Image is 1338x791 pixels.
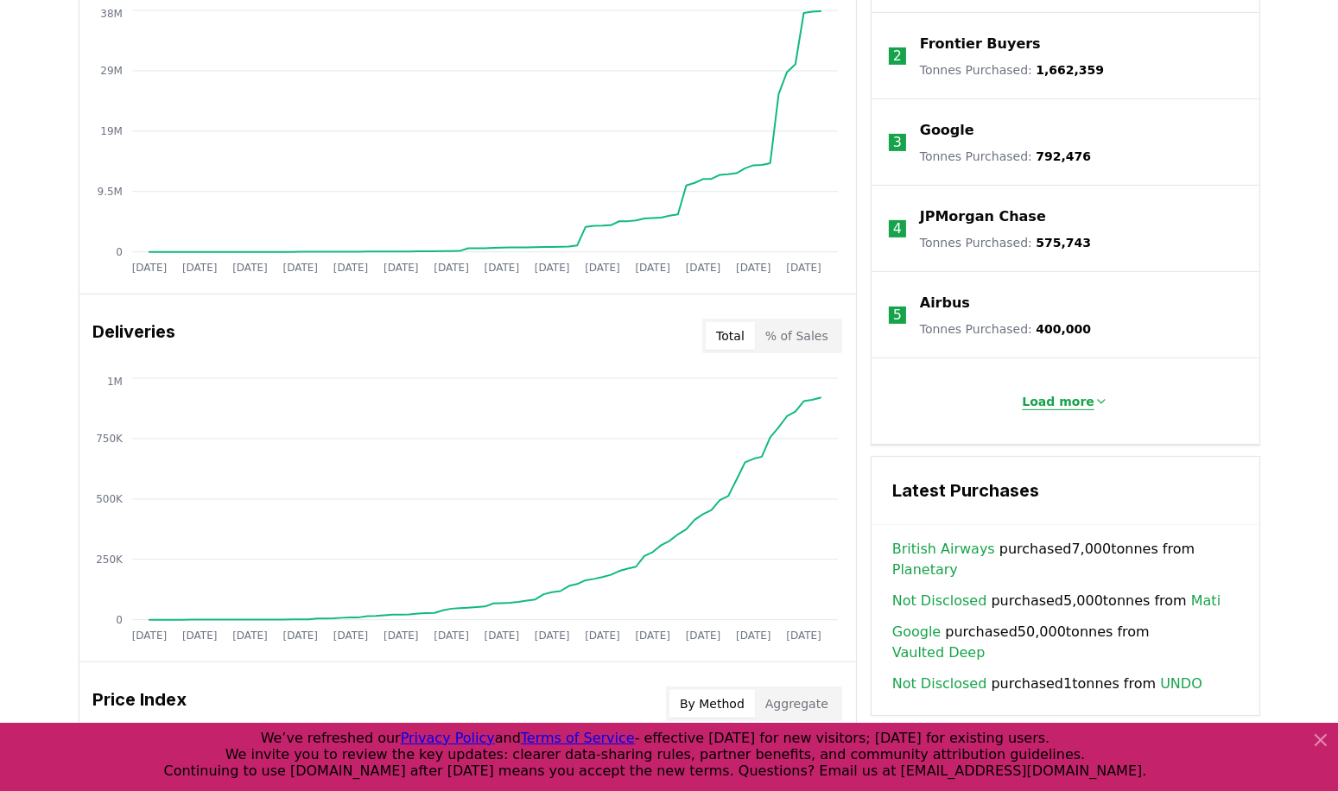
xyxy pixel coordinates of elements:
tspan: [DATE] [232,630,268,642]
span: purchased 7,000 tonnes from [892,539,1239,580]
tspan: [DATE] [736,262,771,274]
span: purchased 1 tonnes from [892,674,1202,694]
tspan: 1M [106,376,122,388]
a: Mati [1191,591,1221,611]
button: Total [706,322,755,350]
a: Google [892,622,941,642]
tspan: 9.5M [97,186,122,198]
a: UNDO [1160,674,1202,694]
p: Tonnes Purchased : [920,234,1091,251]
tspan: 750K [96,433,124,445]
h3: Latest Purchases [892,478,1239,503]
tspan: 0 [116,246,123,258]
tspan: [DATE] [635,262,670,274]
a: Not Disclosed [892,591,987,611]
p: 3 [893,132,902,153]
tspan: [DATE] [635,630,670,642]
p: Tonnes Purchased : [920,61,1104,79]
a: Not Disclosed [892,674,987,694]
tspan: [DATE] [282,262,318,274]
a: Google [920,120,974,141]
p: Load more [1022,393,1094,410]
a: Planetary [892,560,958,580]
tspan: [DATE] [736,630,771,642]
tspan: [DATE] [434,630,469,642]
tspan: 0 [116,614,123,626]
tspan: [DATE] [181,262,217,274]
p: Tonnes Purchased : [920,148,1091,165]
p: 2 [893,46,902,66]
span: purchased 5,000 tonnes from [892,591,1221,611]
span: 400,000 [1036,322,1091,336]
tspan: [DATE] [786,262,821,274]
tspan: [DATE] [484,630,519,642]
tspan: [DATE] [384,630,419,642]
button: % of Sales [755,322,839,350]
tspan: [DATE] [686,630,721,642]
button: Load more [1008,384,1122,419]
p: 4 [893,218,902,239]
tspan: 29M [100,65,123,77]
p: 5 [893,305,902,326]
tspan: [DATE] [686,262,721,274]
span: 1,662,359 [1036,63,1104,77]
tspan: [DATE] [434,262,469,274]
tspan: 19M [100,125,123,137]
tspan: [DATE] [282,630,318,642]
span: 792,476 [1036,149,1091,163]
tspan: 250K [96,554,124,566]
a: British Airways [892,539,995,560]
p: Tonnes Purchased : [920,320,1091,338]
button: Aggregate [755,690,839,718]
h3: Price Index [93,687,187,721]
span: purchased 50,000 tonnes from [892,622,1239,663]
tspan: [DATE] [535,262,570,274]
a: Airbus [920,293,970,313]
tspan: [DATE] [181,630,217,642]
a: Vaulted Deep [892,642,986,663]
tspan: [DATE] [333,262,368,274]
tspan: [DATE] [585,630,620,642]
a: JPMorgan Chase [920,206,1046,227]
tspan: 500K [96,493,124,505]
tspan: [DATE] [585,262,620,274]
button: By Method [669,690,755,718]
tspan: [DATE] [535,630,570,642]
tspan: [DATE] [384,262,419,274]
tspan: [DATE] [484,262,519,274]
span: 575,743 [1036,236,1091,250]
tspan: [DATE] [333,630,368,642]
a: Frontier Buyers [920,34,1041,54]
tspan: [DATE] [786,630,821,642]
tspan: [DATE] [232,262,268,274]
tspan: [DATE] [131,262,167,274]
h3: Deliveries [93,319,176,353]
tspan: 38M [100,8,123,20]
tspan: [DATE] [131,630,167,642]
